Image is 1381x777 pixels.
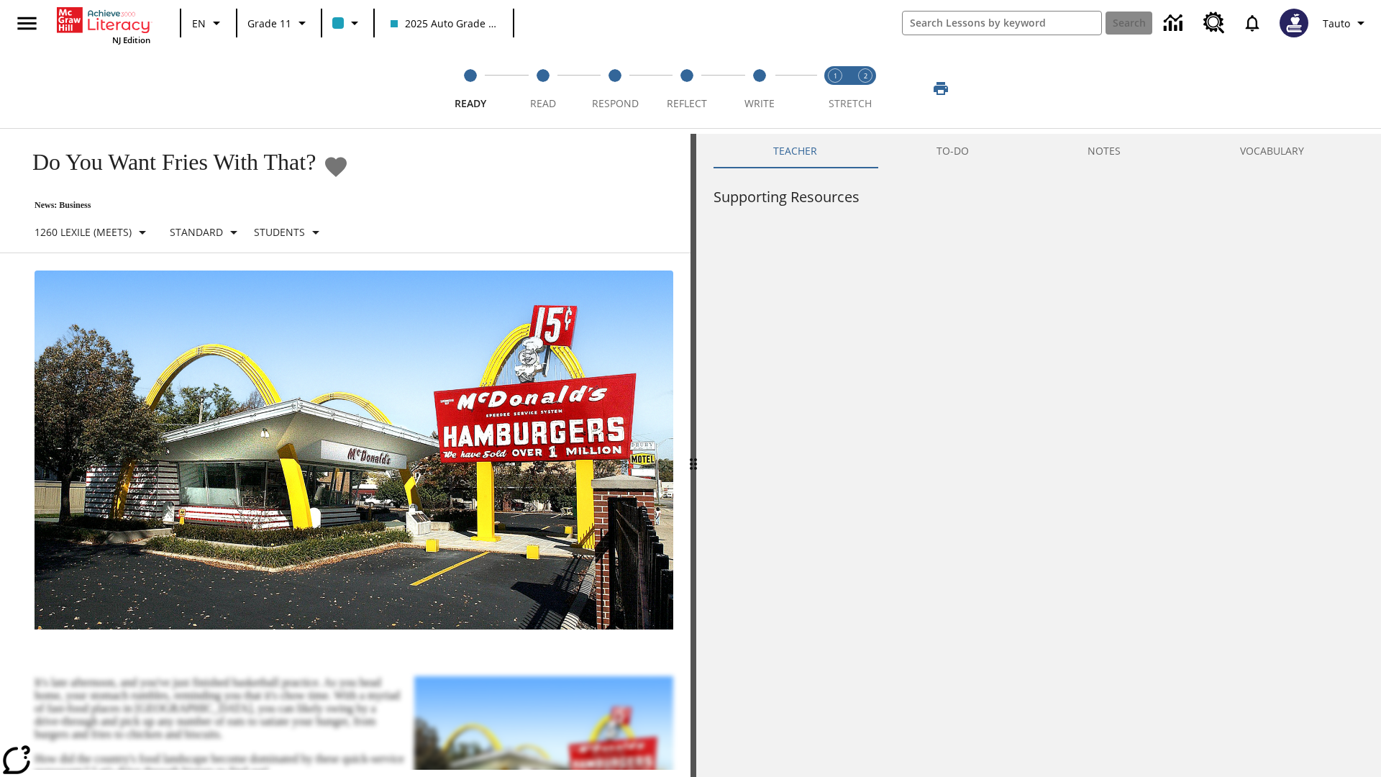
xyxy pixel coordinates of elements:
span: STRETCH [829,96,872,110]
button: Select Lexile, 1260 Lexile (Meets) [29,219,157,245]
text: 2 [864,71,867,81]
span: Read [530,96,556,110]
button: Grade: Grade 11, Select a grade [242,10,316,36]
button: Language: EN, Select a language [186,10,232,36]
input: search field [903,12,1101,35]
button: Write step 5 of 5 [718,49,801,128]
button: Read step 2 of 5 [501,49,584,128]
button: Add to Favorites - Do You Want Fries With That? [323,154,349,179]
button: TO-DO [877,134,1029,168]
text: 1 [834,71,837,81]
button: Reflect step 4 of 5 [645,49,729,128]
button: Profile/Settings [1317,10,1375,36]
button: Stretch Respond step 2 of 2 [844,49,886,128]
button: Scaffolds, Standard [164,219,248,245]
button: Class color is light blue. Change class color [327,10,369,36]
span: Reflect [667,96,707,110]
span: Write [744,96,775,110]
div: Press Enter or Spacebar and then press right and left arrow keys to move the slider [690,134,696,777]
span: NJ Edition [112,35,150,45]
p: 1260 Lexile (Meets) [35,224,132,240]
span: Tauto [1323,16,1350,31]
span: Grade 11 [247,16,291,31]
span: Respond [592,96,639,110]
button: Respond step 3 of 5 [573,49,657,128]
button: Open side menu [6,2,48,45]
a: Notifications [1234,4,1271,42]
a: Data Center [1155,4,1195,43]
button: Teacher [714,134,877,168]
h1: Do You Want Fries With That? [17,149,316,176]
img: Avatar [1280,9,1308,37]
button: Select Student [248,219,330,245]
p: Standard [170,224,223,240]
button: Stretch Read step 1 of 2 [814,49,856,128]
div: Home [57,4,150,45]
button: VOCABULARY [1180,134,1364,168]
button: Ready step 1 of 5 [429,49,512,128]
a: Resource Center, Will open in new tab [1195,4,1234,42]
button: Print [918,76,964,101]
div: Instructional Panel Tabs [714,134,1364,168]
span: EN [192,16,206,31]
button: Select a new avatar [1271,4,1317,42]
button: NOTES [1029,134,1181,168]
h6: Supporting Resources [714,186,1364,209]
span: Ready [455,96,486,110]
div: activity [696,134,1381,777]
img: One of the first McDonald's stores, with the iconic red sign and golden arches. [35,271,673,630]
p: Students [254,224,305,240]
span: 2025 Auto Grade 11 [391,16,497,31]
p: News: Business [17,200,349,211]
